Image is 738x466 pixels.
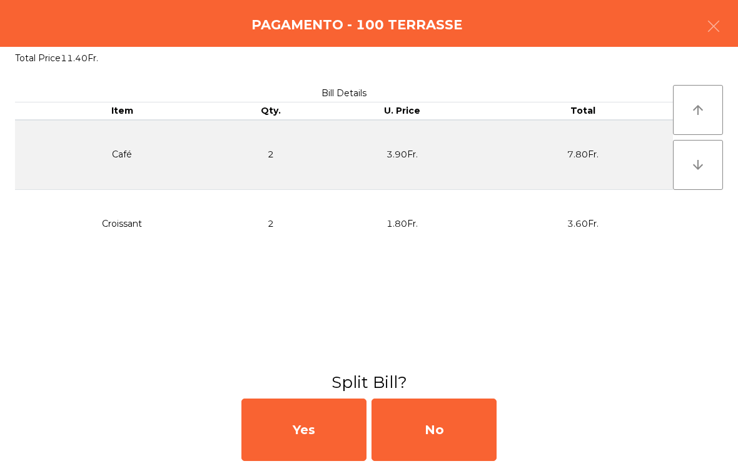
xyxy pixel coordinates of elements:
[312,102,492,120] th: U. Price
[15,120,230,190] td: Café
[673,85,723,135] button: arrow_upward
[690,157,705,172] i: arrow_downward
[230,102,312,120] th: Qty.
[312,120,492,190] td: 3.90Fr.
[9,371,729,394] h3: Split Bill?
[230,189,312,258] td: 2
[312,189,492,258] td: 1.80Fr.
[690,102,705,117] i: arrow_upward
[15,52,61,64] span: Total Price
[372,399,497,461] div: No
[241,399,366,461] div: Yes
[321,87,366,99] span: Bill Details
[15,189,230,258] td: Croissant
[673,140,723,190] button: arrow_downward
[15,102,230,120] th: Item
[493,102,673,120] th: Total
[230,120,312,190] td: 2
[493,189,673,258] td: 3.60Fr.
[251,16,462,34] h4: Pagamento - 100 TERRASSE
[61,52,98,64] span: 11.40Fr.
[493,120,673,190] td: 7.80Fr.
